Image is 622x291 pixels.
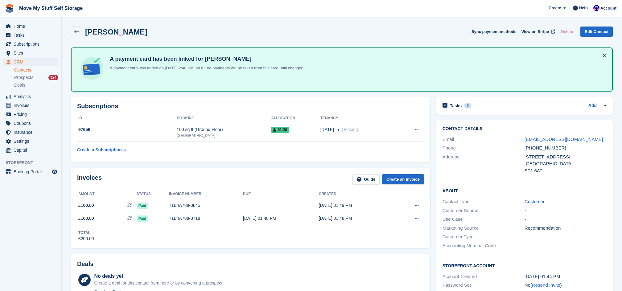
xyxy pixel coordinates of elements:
[77,147,122,153] div: Create a Subscription
[320,126,334,133] span: [DATE]
[5,4,14,13] img: stora-icon-8386f47178a22dfd0bd8f6a31ec36ba5ce8667c1dd55bd0f319d3a0aa187defe.svg
[85,28,147,36] h2: [PERSON_NAME]
[14,75,33,80] span: Prospects
[443,273,525,280] div: Account Created
[14,92,51,101] span: Analytics
[443,207,525,214] div: Customer Source
[443,242,525,249] div: Accounting Nominal Code
[14,49,51,57] span: Sites
[443,262,607,268] h2: Storefront Account
[525,145,607,152] div: [PHONE_NUMBER]
[319,189,395,199] th: Created
[525,273,607,280] div: [DATE] 01:44 PM
[443,187,607,194] h2: About
[525,282,607,289] div: No
[3,137,58,145] a: menu
[14,82,58,88] a: Deals
[94,280,224,286] div: Create a deal for this contact from here or by converting a prospect.
[352,174,380,184] a: Guide
[271,113,320,123] th: Allocation
[443,282,525,289] div: Password Set
[14,119,51,128] span: Coupons
[593,5,599,11] img: Jade Whetnall
[588,102,597,109] a: Add
[443,154,525,174] div: Address
[17,3,85,13] a: Move My Stuff Self Storage
[3,92,58,101] a: menu
[3,22,58,31] a: menu
[243,189,319,199] th: Due
[525,216,607,223] div: -
[107,55,304,63] h4: A payment card has been linked for [PERSON_NAME]
[137,189,169,199] th: Status
[443,145,525,152] div: Phone
[14,67,58,73] a: Contacts
[600,5,616,11] span: Account
[14,137,51,145] span: Settings
[443,136,525,143] div: Email
[77,189,137,199] th: Amount
[77,113,177,123] th: ID
[78,202,94,209] span: £100.00
[3,110,58,119] a: menu
[14,31,51,39] span: Tasks
[48,75,58,80] div: 324
[464,103,471,109] div: 0
[443,198,525,205] div: Contact Type
[137,203,148,209] span: Paid
[319,215,395,222] div: [DATE] 01:48 PM
[14,110,51,119] span: Pricing
[519,27,556,37] a: View on Stripe
[3,49,58,57] a: menu
[3,31,58,39] a: menu
[14,58,51,66] span: CRM
[525,233,607,240] div: -
[443,216,525,223] div: Use Case
[169,202,243,209] div: 71B4A788-3845
[14,128,51,137] span: Insurance
[521,29,549,35] span: View on Stripe
[77,174,102,184] h2: Invoices
[532,282,560,288] a: Resend Invite
[443,126,607,131] h2: Contact Details
[580,27,613,37] a: Edit Contact
[14,22,51,31] span: Home
[14,74,58,81] a: Prospects 324
[3,40,58,48] a: menu
[51,168,58,175] a: Preview store
[14,167,51,176] span: Booking Portal
[3,128,58,137] a: menu
[177,133,271,138] div: [GEOGRAPHIC_DATA]
[77,126,177,133] div: 97656
[558,27,575,37] button: Delete
[271,127,289,133] span: 01-20
[177,126,271,133] div: 100 sq ft (Ground Floor)
[14,40,51,48] span: Subscriptions
[78,236,94,242] div: £200.00
[525,167,607,174] div: ST1 6AT
[525,160,607,167] div: [GEOGRAPHIC_DATA]
[78,230,94,236] div: Total
[6,160,61,166] span: Storefront
[3,119,58,128] a: menu
[243,215,319,222] div: [DATE] 01:48 PM
[549,5,561,11] span: Create
[107,65,304,71] p: A payment card was added on [DATE] 2:48 PM. All future payments will be taken from this card unti...
[14,101,51,110] span: Invoices
[382,174,424,184] a: Create an Invoice
[579,5,588,11] span: Help
[78,215,94,222] span: £100.00
[472,27,517,37] button: Sync payment methods
[137,215,148,222] span: Paid
[177,113,271,123] th: Booking
[525,225,607,232] div: Recommendation
[14,82,25,88] span: Deals
[525,154,607,161] div: [STREET_ADDRESS]
[3,58,58,66] a: menu
[319,202,395,209] div: [DATE] 01:49 PM
[525,137,603,142] a: [EMAIL_ADDRESS][DOMAIN_NAME]
[450,103,462,109] h2: Tasks
[3,167,58,176] a: menu
[525,199,545,204] a: Customer
[530,282,562,288] span: ( )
